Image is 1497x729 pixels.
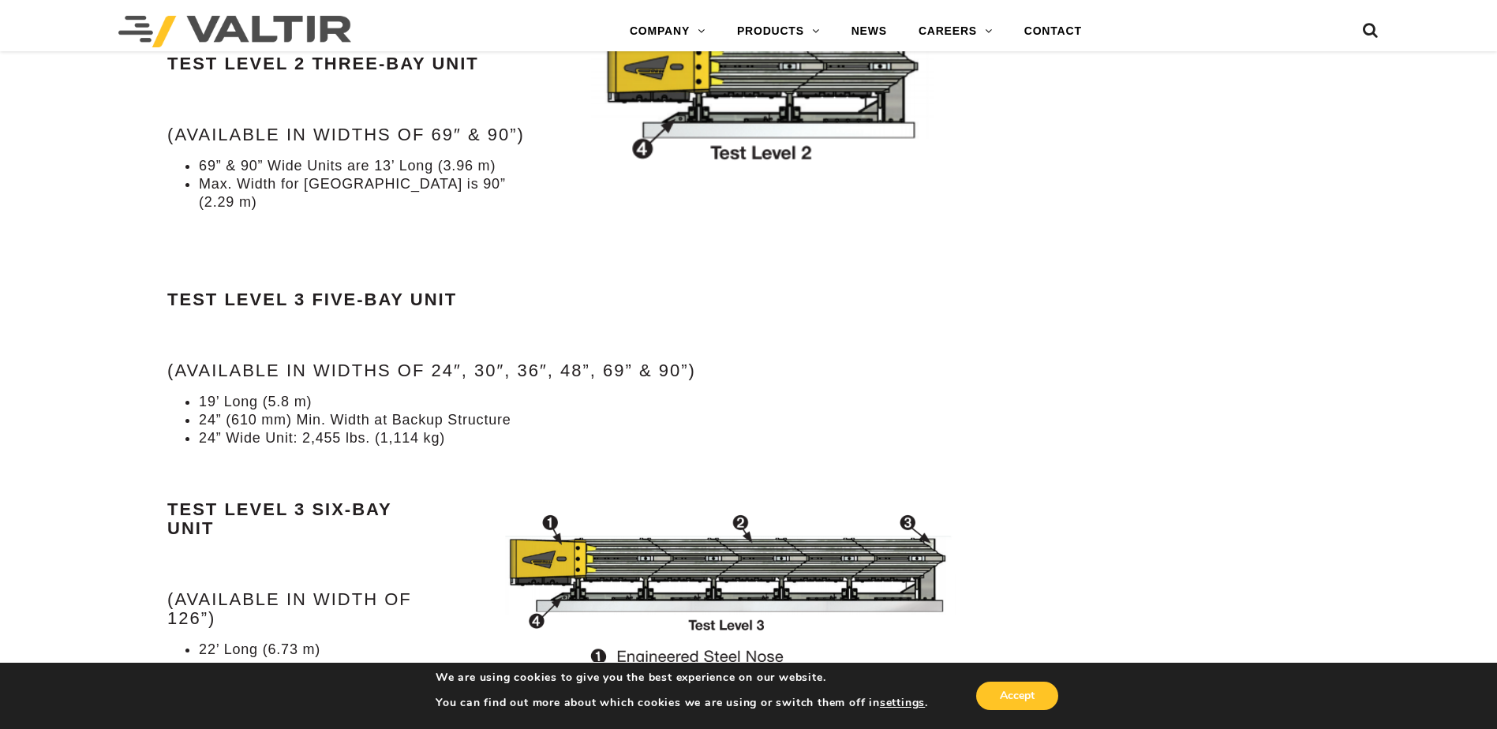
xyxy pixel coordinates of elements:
h4: (Available in widths of 69″ & 90”) [167,125,956,144]
a: CONTACT [1009,16,1098,47]
button: settings [880,696,925,710]
p: You can find out more about which cookies we are using or switch them off in . [436,696,928,710]
a: NEWS [836,16,903,47]
li: 126” (3.2 m) [PERSON_NAME]. Width at Backup Structure [199,659,956,696]
h4: (Available in width of 126”) [167,590,956,628]
li: 24” Wide Unit: 2,455 lbs. (1,114 kg) [199,429,956,447]
strong: Test Level 3 Six-Bay Unit [167,499,391,538]
a: PRODUCTS [721,16,836,47]
button: Accept [976,682,1058,710]
li: 69” & 90” Wide Units are 13’ Long (3.96 m) [199,157,956,175]
strong: Test Level 3 Five-Bay Unit [167,290,457,309]
p: We are using cookies to give you the best experience on our website. [436,671,928,685]
h4: (Available in widths of 24″, 30″, 36″, 48”, 69” & 90”) [167,361,956,380]
li: 22’ Long (6.73 m) [199,641,956,659]
a: CAREERS [903,16,1009,47]
li: Max. Width for [GEOGRAPHIC_DATA] is 90” (2.29 m) [199,175,956,212]
a: COMPANY [614,16,721,47]
img: Valtir [118,16,351,47]
strong: Test Level 2 Three-Bay Unit [167,54,479,73]
li: 19’ Long (5.8 m) [199,393,956,411]
li: 24” (610 mm) Min. Width at Backup Structure [199,411,956,429]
